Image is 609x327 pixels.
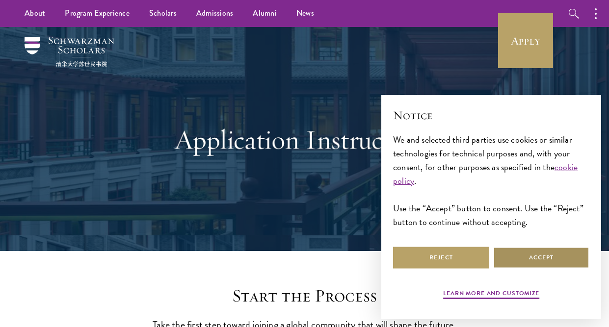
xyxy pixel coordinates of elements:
button: Reject [393,247,489,269]
a: Apply [498,13,553,68]
h2: Notice [393,107,589,124]
button: Learn more and customize [443,289,539,301]
a: cookie policy [393,160,578,187]
div: We and selected third parties use cookies or similar technologies for technical purposes and, wit... [393,133,589,229]
img: Schwarzman Scholars [25,37,114,67]
h1: Application Instructions [135,122,474,156]
button: Accept [493,247,589,269]
h2: Start the Process [153,285,457,306]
